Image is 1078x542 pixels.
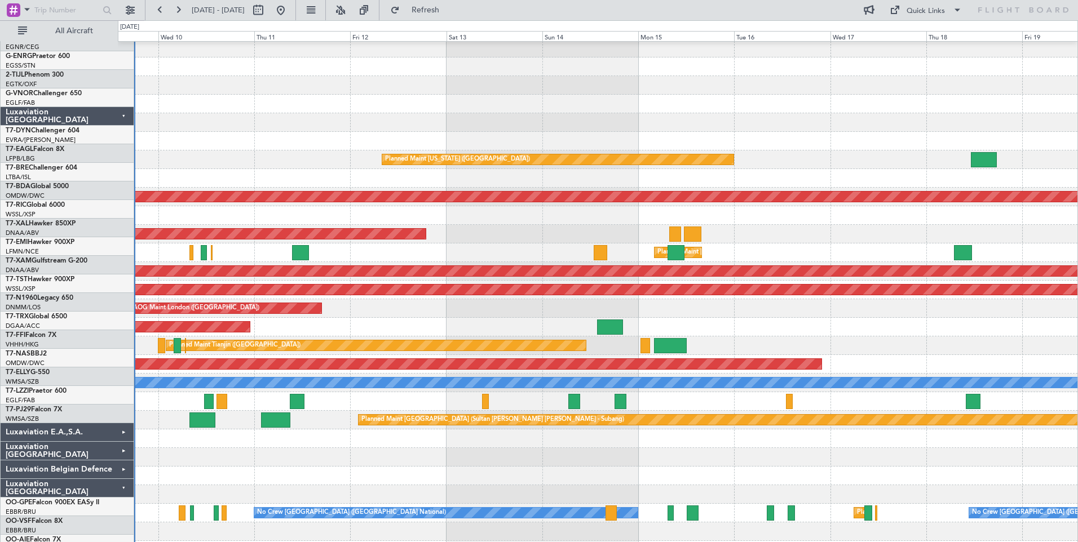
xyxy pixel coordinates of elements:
[6,257,32,264] span: T7-XAM
[350,31,446,41] div: Fri 12
[6,388,29,394] span: T7-LZZI
[158,31,254,41] div: Wed 10
[6,415,39,423] a: WMSA/SZB
[6,508,36,516] a: EBBR/BRU
[6,322,40,330] a: DGAA/ACC
[6,369,30,376] span: T7-ELLY
[447,31,542,41] div: Sat 13
[6,90,82,97] a: G-VNORChallenger 650
[6,53,70,60] a: G-ENRGPraetor 600
[542,31,638,41] div: Sun 14
[6,266,39,274] a: DNAA/ABV
[6,90,33,97] span: G-VNOR
[6,220,76,227] a: T7-XALHawker 850XP
[907,6,945,17] div: Quick Links
[6,285,36,293] a: WSSL/XSP
[6,53,32,60] span: G-ENRG
[385,151,530,168] div: Planned Maint [US_STATE] ([GEOGRAPHIC_DATA])
[6,340,39,349] a: VHHH/HKG
[6,406,62,413] a: T7-PJ29Falcon 7X
[6,154,35,163] a: LFPB/LBG
[6,165,29,171] span: T7-BRE
[6,136,76,144] a: EVRA/[PERSON_NAME]
[254,31,350,41] div: Thu 11
[6,518,63,525] a: OO-VSFFalcon 8X
[6,276,74,283] a: T7-TSTHawker 900XP
[6,239,74,246] a: T7-EMIHawker 900XP
[6,192,45,200] a: OMDW/DWC
[6,276,28,283] span: T7-TST
[6,313,67,320] a: T7-TRXGlobal 6500
[6,406,31,413] span: T7-PJ29
[402,6,449,14] span: Refresh
[6,313,29,320] span: T7-TRX
[6,303,41,312] a: DNMM/LOS
[6,332,25,339] span: T7-FFI
[29,27,119,35] span: All Aircraft
[6,165,77,171] a: T7-BREChallenger 604
[6,239,28,246] span: T7-EMI
[6,295,37,301] span: T7-N1960
[361,411,624,428] div: Planned Maint [GEOGRAPHIC_DATA] (Sultan [PERSON_NAME] [PERSON_NAME] - Subang)
[257,504,446,521] div: No Crew [GEOGRAPHIC_DATA] ([GEOGRAPHIC_DATA] National)
[6,350,30,357] span: T7-NAS
[6,332,56,339] a: T7-FFIFalcon 7X
[6,396,35,405] a: EGLF/FAB
[6,72,64,78] a: 2-TIJLPhenom 300
[6,43,39,51] a: EGNR/CEG
[638,31,734,41] div: Mon 15
[6,146,64,153] a: T7-EAGLFalcon 8X
[34,2,99,19] input: Trip Number
[857,504,1061,521] div: Planned Maint [GEOGRAPHIC_DATA] ([GEOGRAPHIC_DATA] National)
[6,99,35,107] a: EGLF/FAB
[6,257,87,264] a: T7-XAMGulfstream G-200
[133,300,259,317] div: AOG Maint London ([GEOGRAPHIC_DATA])
[192,5,245,15] span: [DATE] - [DATE]
[6,359,45,367] a: OMDW/DWC
[6,173,31,181] a: LTBA/ISL
[6,183,30,190] span: T7-BDA
[6,72,24,78] span: 2-TIJL
[884,1,967,19] button: Quick Links
[6,388,67,394] a: T7-LZZIPraetor 600
[6,146,33,153] span: T7-EAGL
[6,526,36,535] a: EBBR/BRU
[6,247,39,256] a: LFMN/NCE
[120,23,139,32] div: [DATE]
[6,350,47,357] a: T7-NASBBJ2
[6,229,39,237] a: DNAA/ABV
[6,518,32,525] span: OO-VSF
[6,61,36,70] a: EGSS/STN
[6,127,31,134] span: T7-DYN
[12,22,122,40] button: All Aircraft
[830,31,926,41] div: Wed 17
[657,244,765,261] div: Planned Maint [GEOGRAPHIC_DATA]
[6,202,65,208] a: T7-RICGlobal 6000
[385,1,453,19] button: Refresh
[6,210,36,219] a: WSSL/XSP
[6,127,79,134] a: T7-DYNChallenger 604
[6,295,73,301] a: T7-N1960Legacy 650
[169,337,301,354] div: Planned Maint Tianjin ([GEOGRAPHIC_DATA])
[6,80,37,88] a: EGTK/OXF
[926,31,1022,41] div: Thu 18
[734,31,830,41] div: Tue 16
[6,220,29,227] span: T7-XAL
[6,377,39,386] a: WMSA/SZB
[6,369,50,376] a: T7-ELLYG-550
[6,499,32,506] span: OO-GPE
[6,499,99,506] a: OO-GPEFalcon 900EX EASy II
[6,202,26,208] span: T7-RIC
[6,183,69,190] a: T7-BDAGlobal 5000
